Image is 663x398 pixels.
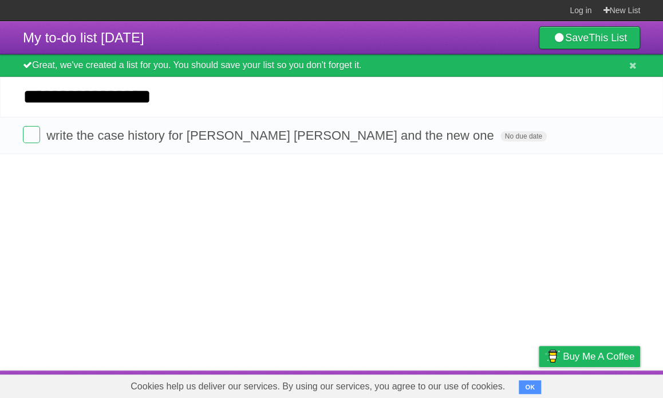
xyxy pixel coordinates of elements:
[46,128,496,143] span: write the case history for [PERSON_NAME] [PERSON_NAME] and the new one
[485,373,510,395] a: Terms
[424,373,471,395] a: Developers
[524,373,554,395] a: Privacy
[589,32,627,44] b: This List
[500,131,547,141] span: No due date
[386,373,411,395] a: About
[539,346,640,367] a: Buy me a coffee
[519,380,541,394] button: OK
[119,375,516,398] span: Cookies help us deliver our services. By using our services, you agree to our use of cookies.
[563,346,634,367] span: Buy me a coffee
[23,126,40,143] label: Done
[544,346,560,366] img: Buy me a coffee
[568,373,640,395] a: Suggest a feature
[23,30,144,45] span: My to-do list [DATE]
[539,26,640,49] a: SaveThis List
